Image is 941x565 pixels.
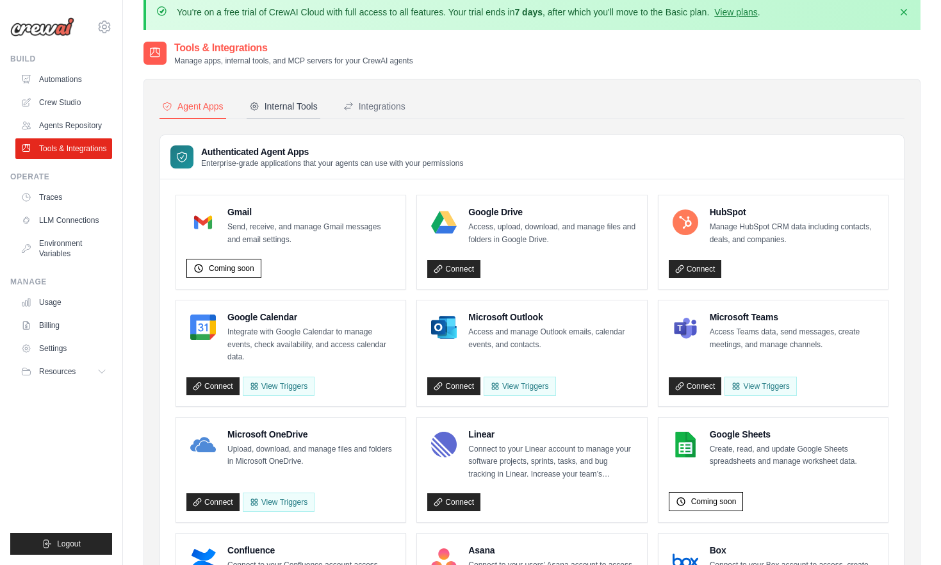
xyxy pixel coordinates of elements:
p: Upload, download, and manage files and folders in Microsoft OneDrive. [227,443,395,468]
h3: Authenticated Agent Apps [201,145,464,158]
p: Integrate with Google Calendar to manage events, check availability, and access calendar data. [227,326,395,364]
a: Tools & Integrations [15,138,112,159]
p: You're on a free trial of CrewAI Cloud with full access to all features. Your trial ends in , aft... [177,6,760,19]
p: Access and manage Outlook emails, calendar events, and contacts. [468,326,636,351]
a: Connect [427,377,480,395]
p: Send, receive, and manage Gmail messages and email settings. [227,221,395,246]
a: Connect [186,377,240,395]
div: Manage [10,277,112,287]
strong: 7 days [514,7,543,17]
span: Resources [39,366,76,377]
a: Automations [15,69,112,90]
: View Triggers [484,377,555,396]
a: Connect [427,260,480,278]
img: Linear Logo [431,432,457,457]
img: Google Sheets Logo [673,432,698,457]
button: Agent Apps [160,95,226,119]
a: Connect [427,493,480,511]
p: Enterprise-grade applications that your agents can use with your permissions [201,158,464,168]
span: Coming soon [209,263,254,274]
span: Logout [57,539,81,549]
img: Google Calendar Logo [190,315,216,340]
h4: HubSpot [710,206,878,218]
button: View Triggers [243,377,315,396]
h4: Google Sheets [710,428,878,441]
h4: Microsoft Teams [710,311,878,323]
: View Triggers [243,493,315,512]
a: Crew Studio [15,92,112,113]
p: Access, upload, download, and manage files and folders in Google Drive. [468,221,636,246]
img: Google Drive Logo [431,209,457,235]
h4: Microsoft OneDrive [227,428,395,441]
button: Logout [10,533,112,555]
img: Microsoft Teams Logo [673,315,698,340]
div: Integrations [343,100,405,113]
div: Operate [10,172,112,182]
p: Access Teams data, send messages, create meetings, and manage channels. [710,326,878,351]
button: Integrations [341,95,408,119]
a: Connect [669,377,722,395]
div: Agent Apps [162,100,224,113]
a: View plans [714,7,757,17]
a: Usage [15,292,112,313]
img: Microsoft Outlook Logo [431,315,457,340]
h4: Google Calendar [227,311,395,323]
img: HubSpot Logo [673,209,698,235]
p: Manage apps, internal tools, and MCP servers for your CrewAI agents [174,56,413,66]
h4: Asana [468,544,636,557]
h2: Tools & Integrations [174,40,413,56]
img: Logo [10,17,74,37]
h4: Linear [468,428,636,441]
button: Resources [15,361,112,382]
img: Microsoft OneDrive Logo [190,432,216,457]
h4: Box [710,544,878,557]
a: Traces [15,187,112,208]
h4: Confluence [227,544,395,557]
a: Settings [15,338,112,359]
a: Agents Repository [15,115,112,136]
p: Create, read, and update Google Sheets spreadsheets and manage worksheet data. [710,443,878,468]
: View Triggers [724,377,796,396]
a: LLM Connections [15,210,112,231]
div: Internal Tools [249,100,318,113]
h4: Gmail [227,206,395,218]
span: Coming soon [691,496,737,507]
div: Build [10,54,112,64]
button: Internal Tools [247,95,320,119]
p: Manage HubSpot CRM data including contacts, deals, and companies. [710,221,878,246]
img: Gmail Logo [190,209,216,235]
h4: Microsoft Outlook [468,311,636,323]
h4: Google Drive [468,206,636,218]
a: Connect [186,493,240,511]
a: Environment Variables [15,233,112,264]
p: Connect to your Linear account to manage your software projects, sprints, tasks, and bug tracking... [468,443,636,481]
a: Billing [15,315,112,336]
a: Connect [669,260,722,278]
